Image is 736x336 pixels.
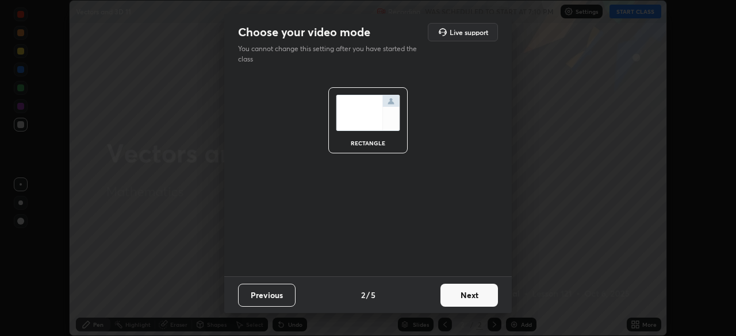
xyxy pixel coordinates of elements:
[440,284,498,307] button: Next
[345,140,391,146] div: rectangle
[238,44,424,64] p: You cannot change this setting after you have started the class
[450,29,488,36] h5: Live support
[366,289,370,301] h4: /
[361,289,365,301] h4: 2
[238,25,370,40] h2: Choose your video mode
[336,95,400,131] img: normalScreenIcon.ae25ed63.svg
[238,284,296,307] button: Previous
[371,289,375,301] h4: 5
